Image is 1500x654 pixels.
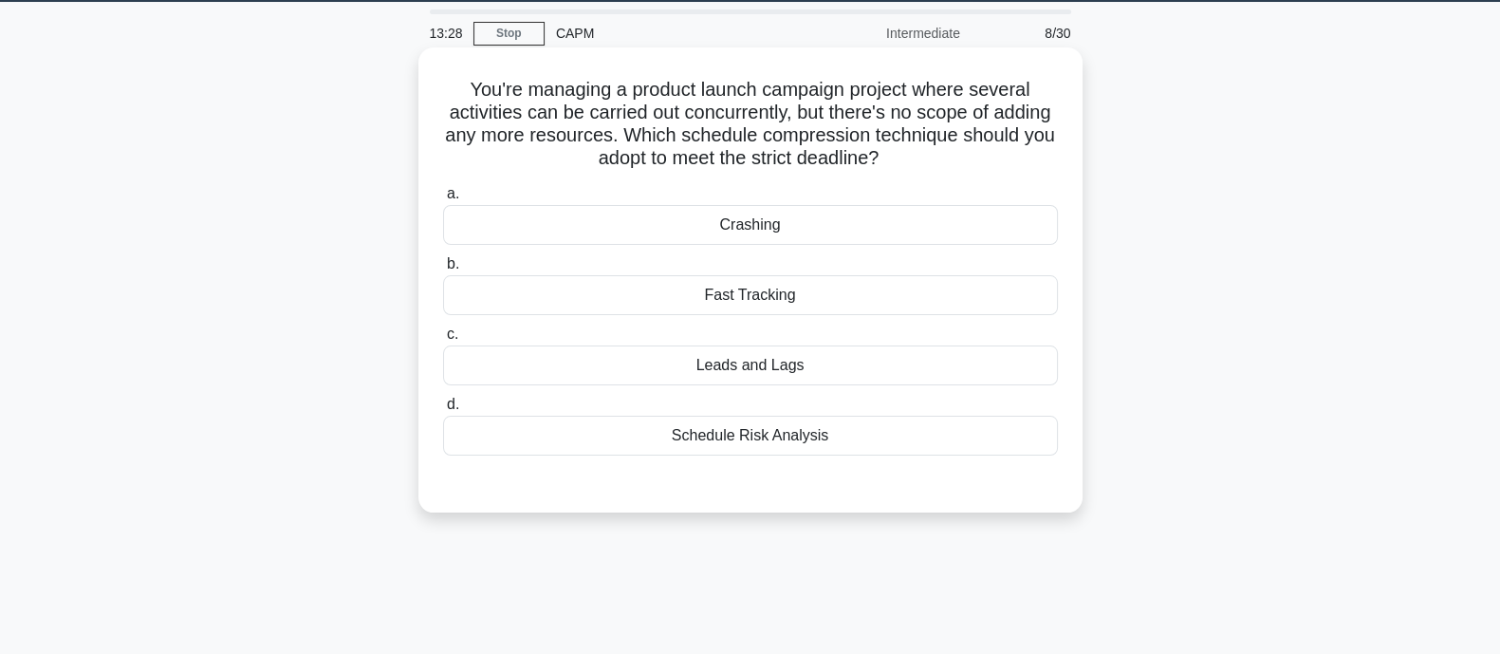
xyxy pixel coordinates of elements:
a: Stop [473,22,545,46]
div: 8/30 [972,14,1083,52]
h5: You're managing a product launch campaign project where several activities can be carried out con... [441,78,1060,171]
div: Intermediate [806,14,972,52]
div: Leads and Lags [443,346,1058,385]
div: Fast Tracking [443,275,1058,315]
div: Crashing [443,205,1058,245]
div: 13:28 [418,14,473,52]
div: CAPM [545,14,806,52]
span: c. [447,326,458,342]
span: a. [447,185,459,201]
div: Schedule Risk Analysis [443,416,1058,456]
span: d. [447,396,459,412]
span: b. [447,255,459,271]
